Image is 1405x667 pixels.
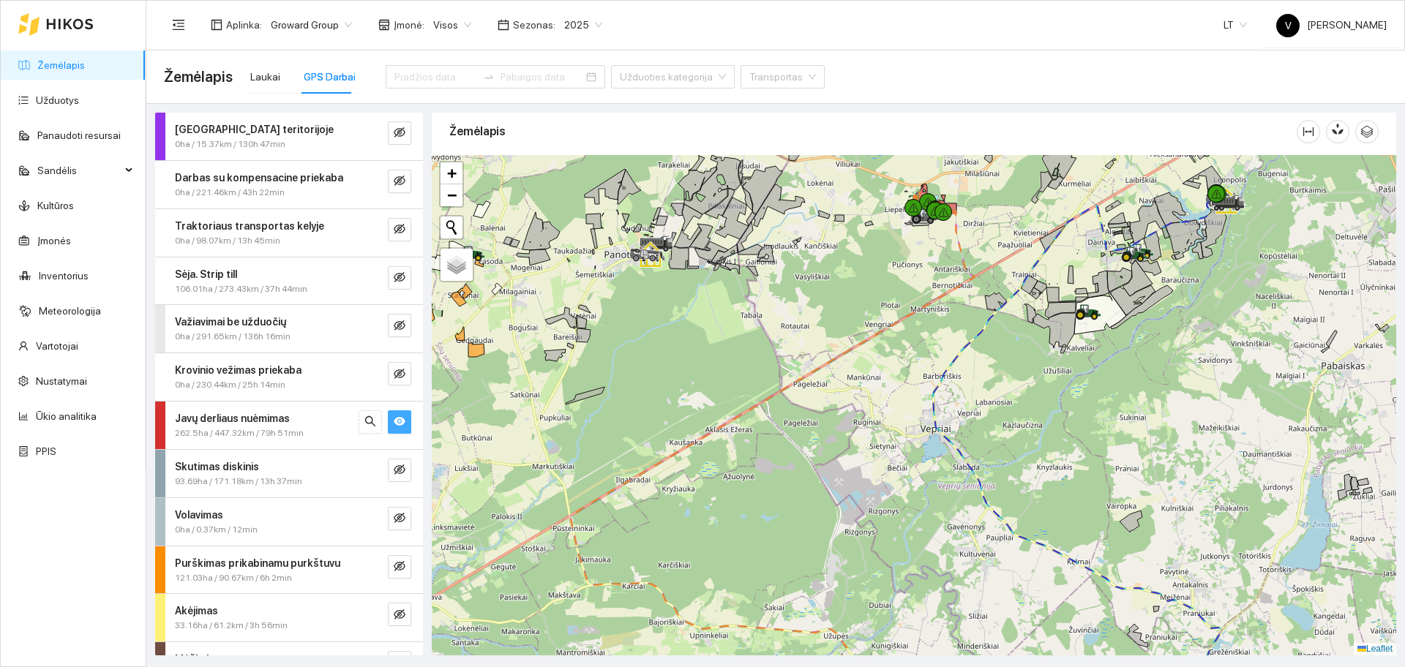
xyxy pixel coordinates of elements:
button: eye-invisible [388,507,411,530]
span: LT [1224,14,1247,36]
div: Žemėlapis [449,110,1297,152]
input: Pradžios data [394,69,477,85]
div: Akėjimas33.16ha / 61.2km / 3h 56mineye-invisible [155,594,423,641]
span: Sandėlis [37,156,121,185]
div: Javų derliaus nuėmimas262.5ha / 447.32km / 79h 51minsearcheye [155,402,423,449]
span: search [364,415,376,429]
a: Zoom out [441,184,462,206]
a: Kultūros [37,200,74,211]
div: GPS Darbai [304,69,356,85]
span: 121.03ha / 90.67km / 6h 2min [175,571,292,585]
strong: Skutimas diskinis [175,461,259,472]
span: 0ha / 98.07km / 13h 45min [175,234,280,248]
div: Traktoriaus transportas kelyje0ha / 98.07km / 13h 45mineye-invisible [155,209,423,257]
button: eye-invisible [388,170,411,193]
strong: Traktoriaus transportas kelyje [175,220,324,232]
span: eye-invisible [394,560,405,574]
span: column-width [1297,126,1319,137]
span: 0ha / 291.65km / 136h 16min [175,330,291,344]
span: eye-invisible [394,127,405,140]
a: Nustatymai [36,375,87,387]
div: Volavimas0ha / 0.37km / 12mineye-invisible [155,498,423,546]
strong: Sėja. Strip till [175,268,237,280]
a: Meteorologija [39,305,101,317]
span: eye-invisible [394,464,405,478]
a: Leaflet [1357,644,1393,654]
span: layout [211,19,222,31]
strong: Javų derliaus nuėmimas [175,412,290,424]
span: to [483,71,495,83]
button: eye-invisible [388,362,411,385]
strong: Akėjimas [175,605,218,617]
strong: Važiavimai be užduočių [175,316,286,328]
span: eye-invisible [394,512,405,526]
span: 2025 [564,14,602,36]
strong: Mėšlo kratymas [175,653,252,665]
div: Purškimas prikabinamu purkštuvu121.03ha / 90.67km / 6h 2mineye-invisible [155,546,423,594]
span: 0ha / 0.37km / 12min [175,523,258,537]
strong: Krovinio vežimas priekaba [175,364,301,376]
span: Žemėlapis [164,65,233,88]
button: column-width [1297,120,1320,143]
span: Sezonas : [513,17,555,33]
span: shop [378,19,390,31]
a: PPIS [36,445,56,457]
button: search [359,410,382,434]
a: Užduotys [36,94,79,106]
a: Žemėlapis [37,59,85,71]
span: eye-invisible [394,223,405,237]
span: calendar [498,19,509,31]
strong: Volavimas [175,509,223,521]
button: eye [388,410,411,434]
div: Važiavimai be užduočių0ha / 291.65km / 136h 16mineye-invisible [155,305,423,353]
span: eye-invisible [394,320,405,333]
span: 0ha / 230.44km / 25h 14min [175,378,285,392]
a: Zoom in [441,162,462,184]
input: Pabaigos data [501,69,583,85]
span: − [447,186,457,204]
span: Visos [433,14,471,36]
span: 93.69ha / 171.18km / 13h 37min [175,475,302,489]
a: Inventorius [39,270,89,282]
button: menu-fold [164,10,193,39]
div: Sėja. Strip till106.01ha / 273.43km / 37h 44mineye-invisible [155,257,423,305]
span: Aplinka : [226,17,262,33]
button: Initiate a new search [441,216,462,238]
a: Ūkio analitika [36,410,97,422]
a: Įmonės [37,235,71,246]
strong: [GEOGRAPHIC_DATA] teritorijoje [175,124,334,135]
div: Darbas su kompensacine priekaba0ha / 221.46km / 43h 22mineye-invisible [155,161,423,208]
span: + [447,164,457,182]
span: Groward Group [271,14,352,36]
button: eye-invisible [388,121,411,145]
button: eye-invisible [388,266,411,290]
button: eye-invisible [388,459,411,482]
span: eye [394,415,405,429]
div: Laukai [250,69,280,85]
span: eye-invisible [394,608,405,622]
span: eye-invisible [394,175,405,189]
span: 106.01ha / 273.43km / 37h 44min [175,282,307,296]
span: menu-fold [172,18,185,31]
button: eye-invisible [388,555,411,579]
span: Įmonė : [394,17,424,33]
span: [PERSON_NAME] [1276,19,1387,31]
span: 0ha / 221.46km / 43h 22min [175,186,285,200]
button: eye-invisible [388,218,411,241]
div: [GEOGRAPHIC_DATA] teritorijoje0ha / 15.37km / 130h 47mineye-invisible [155,113,423,160]
button: eye-invisible [388,314,411,337]
div: Skutimas diskinis93.69ha / 171.18km / 13h 37mineye-invisible [155,450,423,497]
span: 0ha / 15.37km / 130h 47min [175,137,285,151]
span: eye-invisible [394,271,405,285]
span: swap-right [483,71,495,83]
a: Layers [441,249,473,281]
span: eye-invisible [394,368,405,382]
span: 262.5ha / 447.32km / 79h 51min [175,426,304,440]
span: 33.16ha / 61.2km / 3h 56min [175,619,288,633]
a: Vartotojai [36,340,78,352]
button: eye-invisible [388,603,411,626]
strong: Purškimas prikabinamu purkštuvu [175,557,340,569]
a: Panaudoti resursai [37,129,121,141]
div: Krovinio vežimas priekaba0ha / 230.44km / 25h 14mineye-invisible [155,353,423,401]
strong: Darbas su kompensacine priekaba [175,172,343,184]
